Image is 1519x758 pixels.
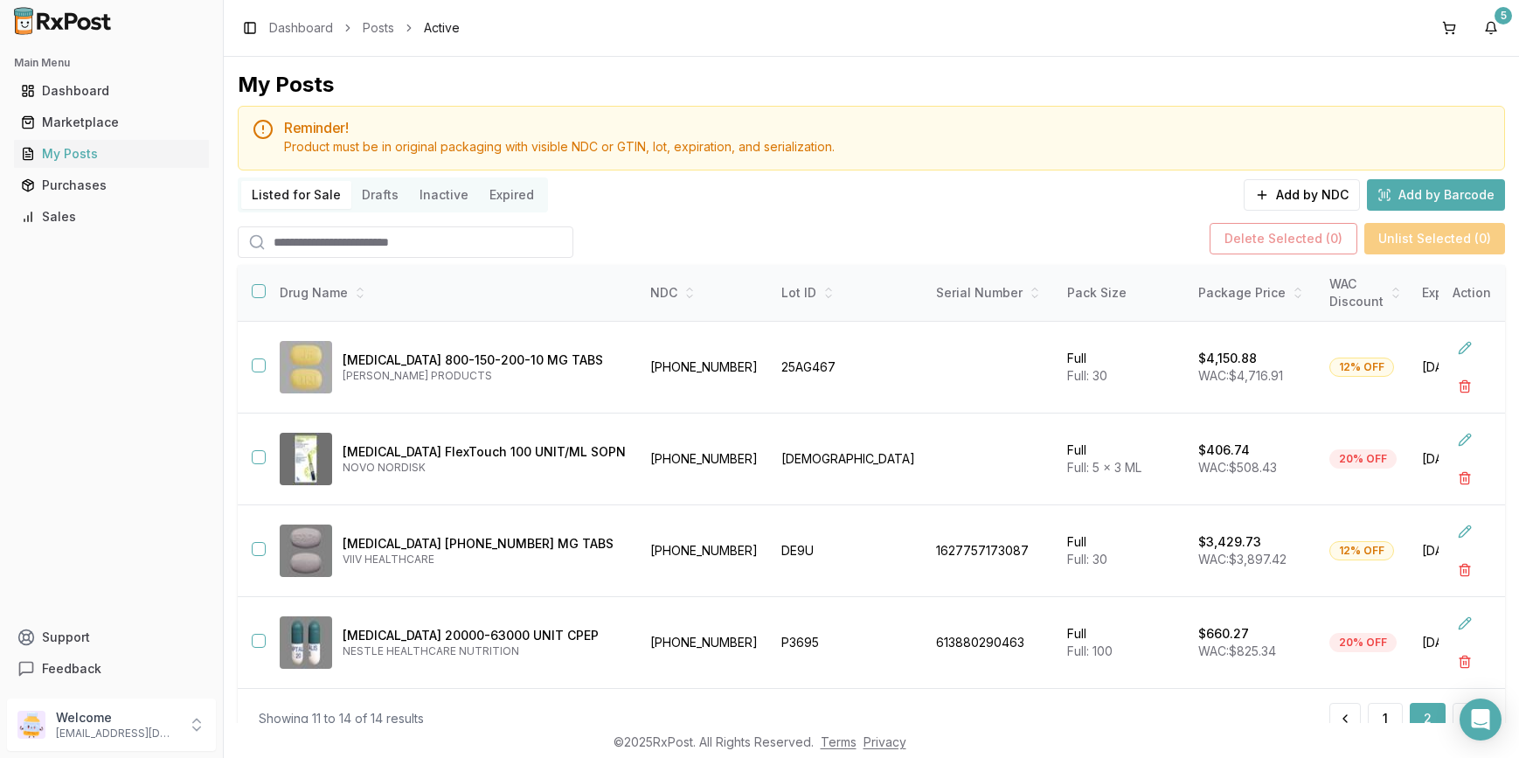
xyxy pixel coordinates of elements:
[1449,371,1481,402] button: Delete
[1449,646,1481,678] button: Delete
[926,597,1057,689] td: 613880290463
[1198,442,1250,459] p: $406.74
[479,181,544,209] button: Expired
[1067,460,1141,475] span: Full: 5 x 3 ML
[343,443,626,461] p: [MEDICAL_DATA] FlexTouch 100 UNIT/ML SOPN
[7,203,216,231] button: Sales
[14,56,209,70] h2: Main Menu
[343,644,626,658] p: NESTLE HEALTHCARE NUTRITION
[56,709,177,727] p: Welcome
[284,138,1490,156] div: Product must be in original packaging with visible NDC or GTIN, lot, expiration, and serialization.
[21,82,202,100] div: Dashboard
[1410,703,1446,734] button: 2
[7,171,216,199] button: Purchases
[1449,332,1481,364] button: Edit
[1367,179,1505,211] button: Add by Barcode
[1449,424,1481,455] button: Edit
[21,145,202,163] div: My Posts
[1198,643,1276,658] span: WAC: $825.34
[14,75,209,107] a: Dashboard
[1057,322,1188,414] td: Full
[1067,643,1113,658] span: Full: 100
[1244,179,1360,211] button: Add by NDC
[241,181,351,209] button: Listed for Sale
[269,19,333,37] a: Dashboard
[7,7,119,35] img: RxPost Logo
[7,140,216,168] button: My Posts
[771,322,926,414] td: 25AG467
[1198,533,1261,551] p: $3,429.73
[56,727,177,741] p: [EMAIL_ADDRESS][DOMAIN_NAME]
[343,369,626,383] p: [PERSON_NAME] PRODUCTS
[1329,541,1394,560] div: 12% OFF
[1198,350,1257,367] p: $4,150.88
[280,284,626,302] div: Drug Name
[1460,699,1502,741] div: Open Intercom Messenger
[14,170,209,201] a: Purchases
[1067,368,1107,383] span: Full: 30
[14,138,209,170] a: My Posts
[343,535,626,553] p: [MEDICAL_DATA] [PHONE_NUMBER] MG TABS
[1198,625,1249,643] p: $660.27
[343,553,626,567] p: VIIV HEALTHCARE
[1495,7,1512,24] div: 5
[7,622,216,653] button: Support
[1198,368,1283,383] span: WAC: $4,716.91
[280,433,332,485] img: Tresiba FlexTouch 100 UNIT/ML SOPN
[280,616,332,669] img: Zenpep 20000-63000 UNIT CPEP
[640,322,771,414] td: [PHONE_NUMBER]
[1057,265,1188,322] th: Pack Size
[1329,633,1397,652] div: 20% OFF
[7,653,216,685] button: Feedback
[1449,462,1481,494] button: Delete
[269,19,460,37] nav: breadcrumb
[821,734,857,749] a: Terms
[650,284,760,302] div: NDC
[771,505,926,597] td: DE9U
[7,108,216,136] button: Marketplace
[21,177,202,194] div: Purchases
[1198,284,1308,302] div: Package Price
[7,77,216,105] button: Dashboard
[1198,460,1277,475] span: WAC: $508.43
[351,181,409,209] button: Drafts
[238,71,334,99] div: My Posts
[771,597,926,689] td: P3695
[1368,703,1403,734] button: 1
[280,341,332,393] img: Symtuza 800-150-200-10 MG TABS
[640,505,771,597] td: [PHONE_NUMBER]
[1057,505,1188,597] td: Full
[343,627,626,644] p: [MEDICAL_DATA] 20000-63000 UNIT CPEP
[640,414,771,505] td: [PHONE_NUMBER]
[640,597,771,689] td: [PHONE_NUMBER]
[1477,14,1505,42] button: 5
[343,351,626,369] p: [MEDICAL_DATA] 800-150-200-10 MG TABS
[424,19,460,37] span: Active
[936,284,1046,302] div: Serial Number
[1449,608,1481,639] button: Edit
[1198,552,1287,567] span: WAC: $3,897.42
[864,734,906,749] a: Privacy
[1057,414,1188,505] td: Full
[280,525,332,577] img: Triumeq 600-50-300 MG TABS
[343,461,626,475] p: NOVO NORDISK
[1329,358,1394,377] div: 12% OFF
[259,710,424,727] div: Showing 11 to 14 of 14 results
[363,19,394,37] a: Posts
[1067,552,1107,567] span: Full: 30
[1439,265,1505,322] th: Action
[1329,449,1397,469] div: 20% OFF
[21,208,202,226] div: Sales
[771,414,926,505] td: [DEMOGRAPHIC_DATA]
[926,505,1057,597] td: 1627757173087
[1449,554,1481,586] button: Delete
[42,660,101,678] span: Feedback
[17,711,45,739] img: User avatar
[14,107,209,138] a: Marketplace
[1057,597,1188,689] td: Full
[781,284,915,302] div: Lot ID
[21,114,202,131] div: Marketplace
[1329,275,1401,310] div: WAC Discount
[409,181,479,209] button: Inactive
